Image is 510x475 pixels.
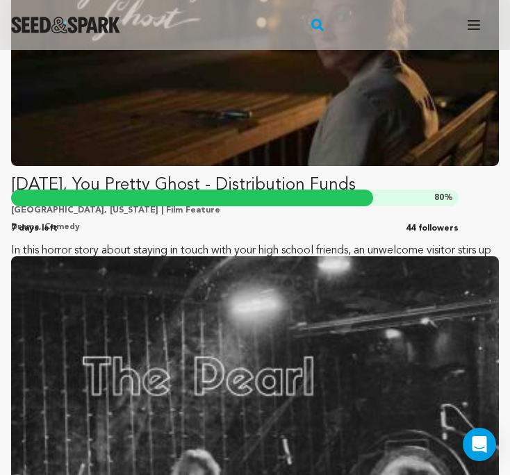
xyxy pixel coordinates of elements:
span: 80 [434,194,444,202]
span: 44 followers [406,223,459,234]
span: 7 days left [11,223,58,234]
a: Seed&Spark Homepage [11,17,120,33]
p: [DATE], You Pretty Ghost - Distribution Funds [11,174,499,197]
img: Seed&Spark Logo Dark Mode [11,17,120,33]
span: % [434,192,453,203]
div: Open Intercom Messenger [463,428,496,461]
p: In this horror story about staying in touch with your high school friends, an unwelcome visitor s... [11,241,499,280]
